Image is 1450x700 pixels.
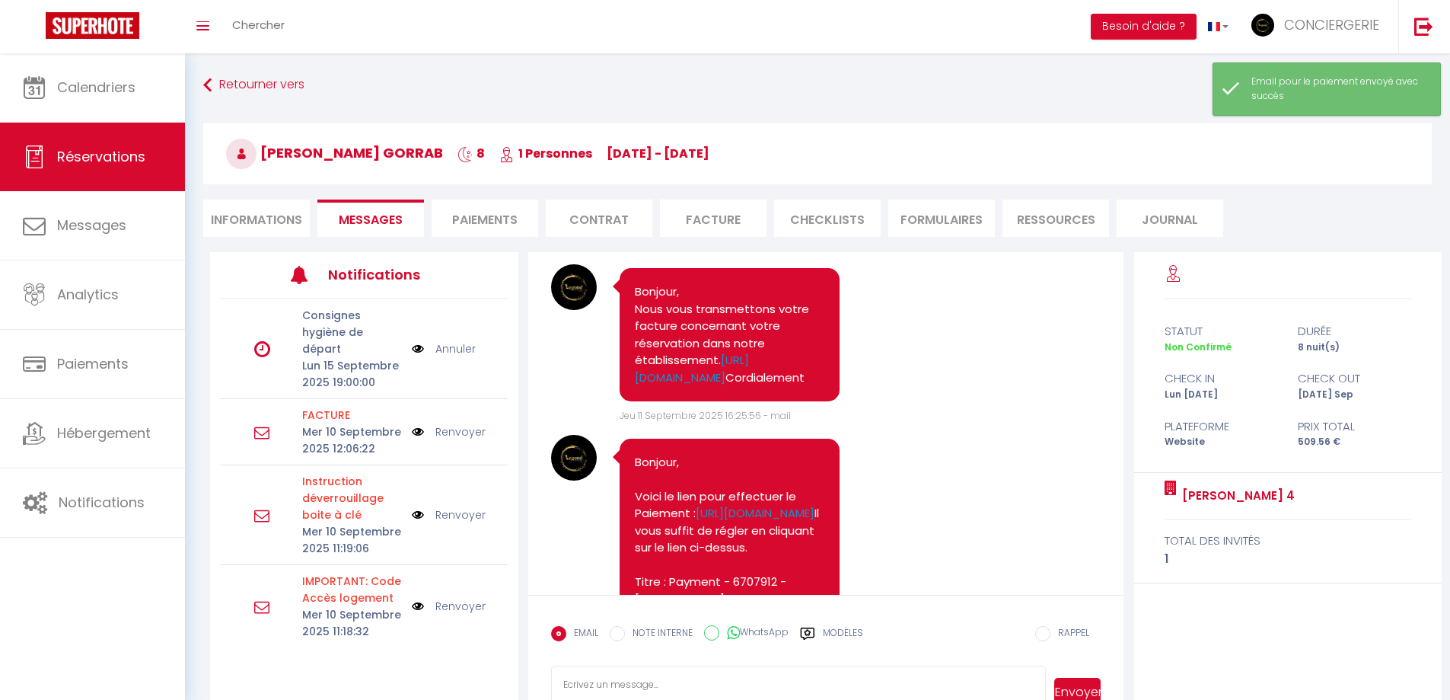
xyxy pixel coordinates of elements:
[57,354,129,373] span: Paiements
[302,606,402,640] p: Mer 10 Septembre 2025 11:18:32
[57,285,119,304] span: Analytics
[551,264,597,310] img: 1625571352.png
[823,626,863,653] label: Modèles
[1155,417,1288,436] div: Plateforme
[57,147,145,166] span: Réservations
[412,424,424,440] img: NO IMAGE
[302,523,402,557] p: Mer 10 Septembre 2025 11:19:06
[412,340,424,357] img: NO IMAGE
[719,625,789,642] label: WhatsApp
[57,78,135,97] span: Calendriers
[1288,388,1421,402] div: [DATE] Sep
[1155,435,1288,449] div: Website
[432,200,538,237] li: Paiements
[1002,200,1109,237] li: Ressources
[412,507,424,523] img: NO IMAGE
[635,352,749,385] a: [URL][DOMAIN_NAME]
[302,424,402,457] p: Mer 10 Septembre 2025 12:06:22
[774,200,881,237] li: CHECKLISTS
[546,200,652,237] li: Contrat
[1050,626,1089,643] label: RAPPEL
[696,505,814,521] a: [URL][DOMAIN_NAME]
[635,283,824,386] pre: Bonjour, Nous vous transmettons votre facture concernant votre réservation dans notre établisseme...
[1251,14,1274,37] img: ...
[566,626,598,643] label: EMAIL
[435,598,486,615] a: Renvoyer
[457,145,485,162] span: 8
[1288,322,1421,340] div: durée
[1288,435,1421,449] div: 509.56 €
[57,424,151,443] span: Hébergement
[1155,388,1288,402] div: Lun [DATE]
[203,72,1432,99] a: Retourner vers
[59,493,145,512] span: Notifications
[1284,15,1379,34] span: CONCIERGERIE
[1165,340,1232,353] span: Non Confirmé
[620,409,791,422] span: Jeu 11 Septembre 2025 16:25:56 - mail
[1117,200,1223,237] li: Journal
[1288,369,1421,388] div: check out
[660,200,766,237] li: Facture
[339,211,403,229] span: Messages
[551,435,597,481] img: 1625571352.png
[1165,550,1411,568] div: 1
[412,598,424,615] img: NO IMAGE
[328,257,448,292] h3: Notifications
[46,12,139,39] img: Super Booking
[625,626,693,643] label: NOTE INTERNE
[607,145,709,162] span: [DATE] - [DATE]
[1288,340,1421,355] div: 8 nuit(s)
[226,143,443,162] span: [PERSON_NAME] gorrab
[302,473,402,523] p: Motif d'échec d'envoi
[57,216,126,235] span: Messages
[302,357,402,391] p: Lun 15 Septembre 2025 19:00:00
[1165,532,1411,550] div: total des invités
[1155,369,1288,388] div: check in
[435,424,486,440] a: Renvoyer
[302,573,402,606] p: Motif d'échec d'envoi
[1385,631,1439,689] iframe: Chat
[302,307,402,357] p: Consignes hygiène de départ
[1091,14,1197,40] button: Besoin d'aide ?
[1288,417,1421,436] div: Prix total
[302,407,402,424] p: Motif d'échec d'envoi
[232,17,285,33] span: Chercher
[12,6,58,52] button: Ouvrir le widget de chat LiveChat
[203,200,310,237] li: Informations
[1177,487,1295,505] a: [PERSON_NAME] 4
[1155,322,1288,340] div: statut
[1414,17,1433,36] img: logout
[499,145,592,162] span: 1 Personnes
[888,200,995,237] li: FORMULAIRES
[435,340,476,357] a: Annuler
[1251,75,1425,104] div: Email pour le paiement envoyé avec succès
[435,507,486,523] a: Renvoyer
